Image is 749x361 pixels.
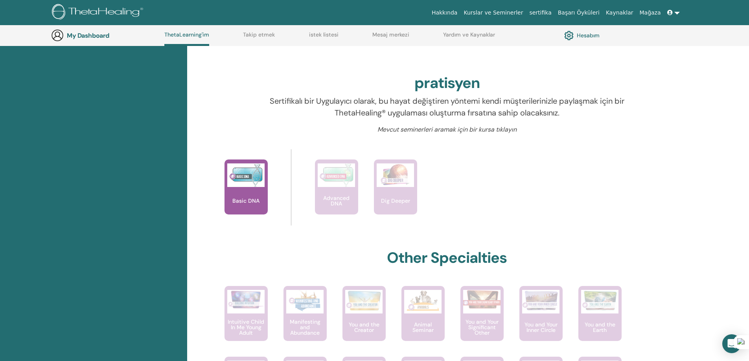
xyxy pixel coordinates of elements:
div: Open Intercom Messenger [722,334,741,353]
p: pratisyen [223,30,256,63]
p: Basic DNA [229,198,263,203]
p: Eğitmen [361,30,394,63]
p: Mevcut seminerleri aramak için bir kursa tıklayın [259,125,635,134]
a: Yardım ve Kaynaklar [443,31,495,44]
img: Dig Deeper [377,163,414,187]
img: Intuitive Child In Me Young Adult [227,290,265,309]
p: Intuitive Child In Me Young Adult [225,319,268,335]
a: Hesabım [564,29,600,42]
a: Dig Deeper Dig Deeper [374,159,417,230]
img: You and Your Significant Other [463,290,501,309]
a: Advanced DNA Advanced DNA [315,159,358,230]
a: ThetaLearning'im [164,31,209,46]
p: Dig Deeper [378,198,413,203]
h3: My Dashboard [67,32,145,39]
a: You and the Earth You and the Earth [578,286,622,357]
a: Başarı Öyküleri [555,5,603,20]
p: Manifesting and Abundance [283,319,327,335]
a: Kaynaklar [603,5,637,20]
p: You and the Creator [342,322,386,333]
a: Takip etmek [243,31,275,44]
img: cog.svg [564,29,574,42]
a: sertifika [526,5,554,20]
p: Usta [499,30,532,63]
a: Mağaza [636,5,664,20]
img: You and the Creator [345,290,383,312]
img: generic-user-icon.jpg [51,29,64,42]
p: Advanced DNA [315,195,358,206]
p: Sertifikalı bir Uygulayıcı olarak, bu hayat değiştiren yöntemi kendi müşterilerinizle paylaşmak i... [259,95,635,119]
a: Animal Seminar Animal Seminar [401,286,445,357]
a: You and Your Significant Other You and Your Significant Other [460,286,504,357]
p: You and Your Inner Circle [519,322,563,333]
a: Kurslar ve Seminerler [460,5,526,20]
a: istek listesi [309,31,339,44]
a: You and Your Inner Circle You and Your Inner Circle [519,286,563,357]
img: Manifesting and Abundance [286,290,324,313]
p: You and Your Significant Other [460,319,504,335]
a: Mesaj merkezi [372,31,409,44]
img: Animal Seminar [404,290,442,313]
img: You and the Earth [581,290,618,311]
a: Hakkında [429,5,461,20]
p: You and the Earth [578,322,622,333]
a: Basic DNA Basic DNA [225,159,268,230]
a: Intuitive Child In Me Young Adult Intuitive Child In Me Young Adult [225,286,268,357]
a: Manifesting and Abundance Manifesting and Abundance [283,286,327,357]
p: Bilim Sertifikası [637,30,670,63]
p: Animal Seminar [401,322,445,333]
h2: pratisyen [414,74,480,92]
a: You and the Creator You and the Creator [342,286,386,357]
img: Basic DNA [227,163,265,187]
img: You and Your Inner Circle [522,290,559,311]
h2: Other Specialties [387,249,507,267]
img: Advanced DNA [318,163,355,187]
img: logo.png [52,4,146,22]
